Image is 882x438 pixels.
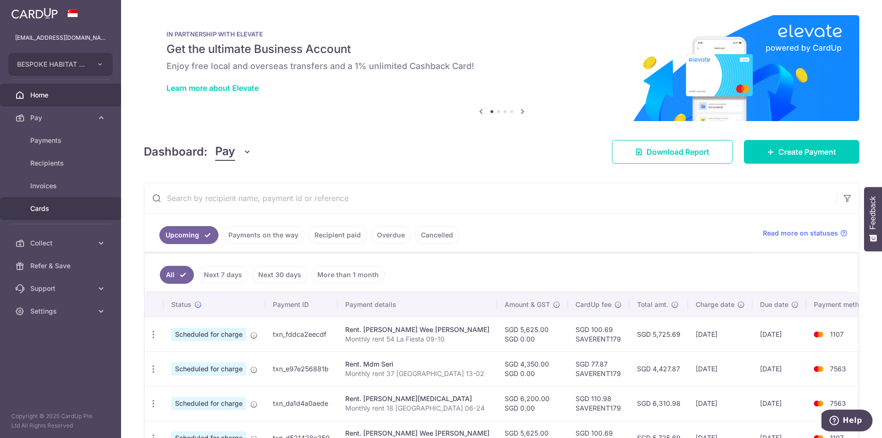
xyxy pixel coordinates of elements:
[166,61,837,72] h6: Enjoy free local and overseas transfers and a 1% unlimited Cashback Card!
[30,136,93,145] span: Payments
[252,266,307,284] a: Next 30 days
[497,351,568,386] td: SGD 4,350.00 SGD 0.00
[215,143,252,161] button: Pay
[629,351,688,386] td: SGD 4,427.87
[308,226,367,244] a: Recipient paid
[809,363,828,375] img: Bank Card
[11,8,58,19] img: CardUp
[763,228,838,238] span: Read more on statuses
[345,334,489,344] p: Monthly rent 54 La Fiesta 09-10
[568,351,629,386] td: SGD 77.87 SAVERENT179
[345,403,489,413] p: Monthly rent 18 [GEOGRAPHIC_DATA] 06-24
[646,146,709,158] span: Download Report
[612,140,733,164] a: Download Report
[345,429,489,438] div: Rent. [PERSON_NAME] Wee [PERSON_NAME]
[752,317,806,351] td: [DATE]
[171,362,246,376] span: Scheduled for charge
[371,226,411,244] a: Overdue
[166,30,837,38] p: IN PARTNERSHIP WITH ELEVATE
[637,300,668,309] span: Total amt.
[688,351,752,386] td: [DATE]
[30,204,93,213] span: Cards
[166,42,837,57] h5: Get the ultimate Business Account
[806,292,878,317] th: Payment method
[415,226,459,244] a: Cancelled
[30,113,93,123] span: Pay
[497,317,568,351] td: SGD 5,625.00 SGD 0.00
[215,143,235,161] span: Pay
[696,300,734,309] span: Charge date
[311,266,385,284] a: More than 1 month
[345,325,489,334] div: Rent. [PERSON_NAME] Wee [PERSON_NAME]
[778,146,836,158] span: Create Payment
[198,266,248,284] a: Next 7 days
[345,369,489,378] p: Monthly rent 37 [GEOGRAPHIC_DATA] 13-02
[744,140,859,164] a: Create Payment
[568,386,629,420] td: SGD 110.98 SAVERENT179
[30,158,93,168] span: Recipients
[763,228,847,238] a: Read more on statuses
[30,261,93,271] span: Refer & Save
[30,181,93,191] span: Invoices
[345,359,489,369] div: Rent. Mdm Seri
[30,238,93,248] span: Collect
[568,317,629,351] td: SGD 100.69 SAVERENT179
[760,300,788,309] span: Due date
[497,386,568,420] td: SGD 6,200.00 SGD 0.00
[830,399,846,407] span: 7563
[688,386,752,420] td: [DATE]
[809,329,828,340] img: Bank Card
[821,410,873,433] iframe: Opens a widget where you can find more information
[338,292,497,317] th: Payment details
[30,90,93,100] span: Home
[869,196,877,229] span: Feedback
[159,226,218,244] a: Upcoming
[30,307,93,316] span: Settings
[171,300,192,309] span: Status
[166,83,259,93] a: Learn more about Elevate
[160,266,194,284] a: All
[830,330,844,338] span: 1107
[144,143,208,160] h4: Dashboard:
[265,317,338,351] td: txn_fddca2eecdf
[30,284,93,293] span: Support
[629,386,688,420] td: SGD 6,310.98
[9,53,113,76] button: BESPOKE HABITAT B37KT PTE. LTD.
[265,386,338,420] td: txn_da1d4a0aede
[864,187,882,251] button: Feedback - Show survey
[265,292,338,317] th: Payment ID
[144,183,836,213] input: Search by recipient name, payment id or reference
[345,394,489,403] div: Rent. [PERSON_NAME][MEDICAL_DATA]
[752,351,806,386] td: [DATE]
[171,397,246,410] span: Scheduled for charge
[688,317,752,351] td: [DATE]
[629,317,688,351] td: SGD 5,725.69
[830,365,846,373] span: 7563
[265,351,338,386] td: txn_e97e256881b
[809,398,828,409] img: Bank Card
[171,328,246,341] span: Scheduled for charge
[222,226,305,244] a: Payments on the way
[144,15,859,121] img: Renovation banner
[17,60,87,69] span: BESPOKE HABITAT B37KT PTE. LTD.
[576,300,611,309] span: CardUp fee
[752,386,806,420] td: [DATE]
[15,33,106,43] p: [EMAIL_ADDRESS][DOMAIN_NAME]
[505,300,550,309] span: Amount & GST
